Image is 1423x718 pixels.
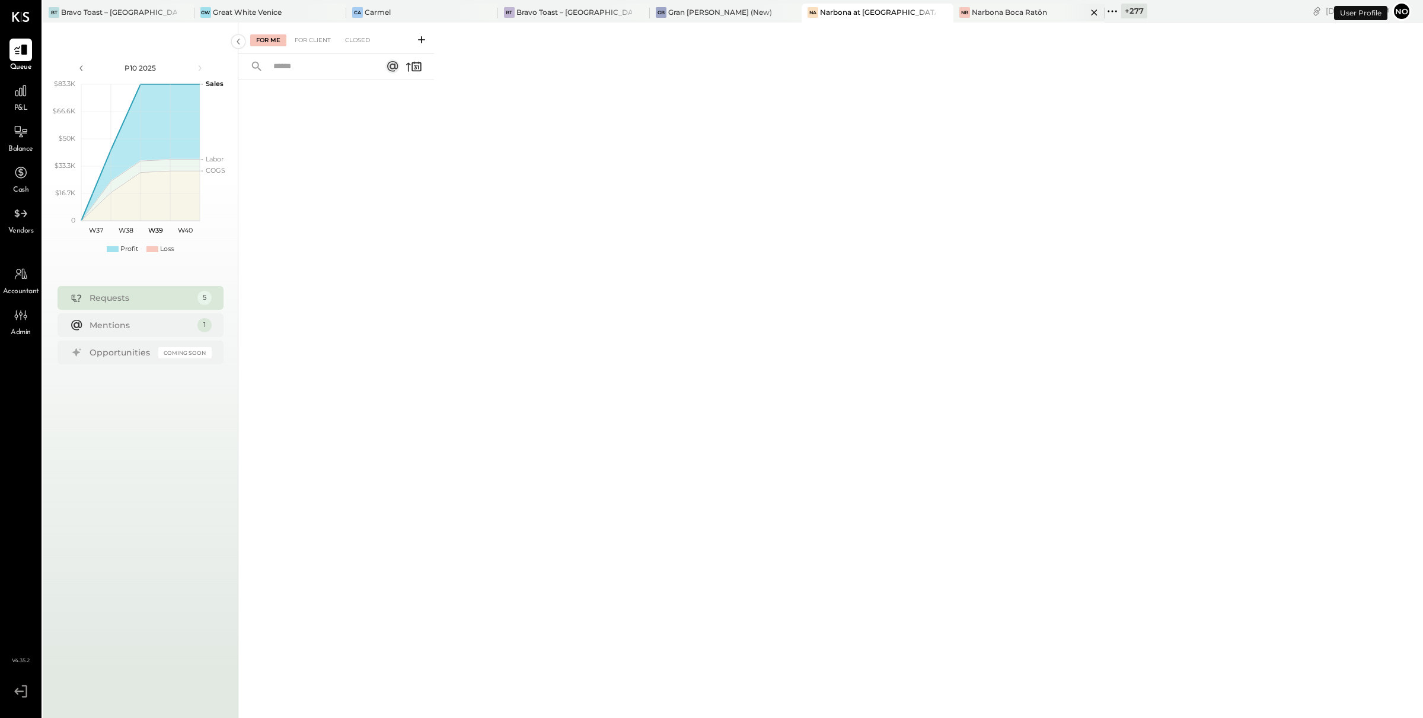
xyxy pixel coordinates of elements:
text: W38 [118,226,133,234]
span: Accountant [3,287,39,297]
text: $16.7K [55,189,75,197]
div: For Me [250,34,286,46]
div: Mentions [90,319,192,331]
div: GW [200,7,211,18]
span: Balance [8,144,33,155]
span: P&L [14,103,28,114]
div: For Client [289,34,337,46]
div: BT [49,7,59,18]
text: COGS [206,166,225,174]
div: Bravo Toast – [GEOGRAPHIC_DATA] [61,7,177,17]
div: BT [504,7,515,18]
div: Na [808,7,818,18]
div: Loss [160,244,174,254]
text: $83.3K [54,80,75,88]
span: Queue [10,62,32,73]
text: W39 [148,226,162,234]
div: Narbona at [GEOGRAPHIC_DATA] LLC [820,7,936,17]
text: W37 [89,226,103,234]
text: $66.6K [53,107,75,115]
div: [DATE] [1326,5,1389,17]
div: Ca [352,7,363,18]
div: User Profile [1334,6,1387,20]
span: Cash [13,185,28,196]
a: Accountant [1,263,41,297]
div: 5 [197,291,212,305]
div: Narbona Boca Ratōn [972,7,1047,17]
div: Great White Venice [213,7,282,17]
a: Queue [1,39,41,73]
div: NB [959,7,970,18]
text: $50K [59,134,75,142]
div: copy link [1311,5,1323,17]
div: + 277 [1121,4,1147,18]
div: P10 2025 [90,63,191,73]
text: 0 [71,216,75,224]
div: Coming Soon [158,347,212,358]
a: P&L [1,80,41,114]
div: Opportunities [90,347,152,358]
div: Carmel [365,7,391,17]
div: Profit [120,244,138,254]
a: Cash [1,161,41,196]
a: Vendors [1,202,41,237]
text: W40 [177,226,192,234]
a: Balance [1,120,41,155]
text: Sales [206,80,224,88]
button: No [1392,2,1411,21]
span: Admin [11,328,31,338]
div: Bravo Toast – [GEOGRAPHIC_DATA] [516,7,632,17]
div: GB [656,7,666,18]
text: $33.3K [55,161,75,170]
span: Vendors [8,226,34,237]
div: Requests [90,292,192,304]
div: Gran [PERSON_NAME] (New) [668,7,772,17]
div: 1 [197,318,212,332]
a: Admin [1,304,41,338]
text: Labor [206,155,224,163]
div: Closed [339,34,376,46]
